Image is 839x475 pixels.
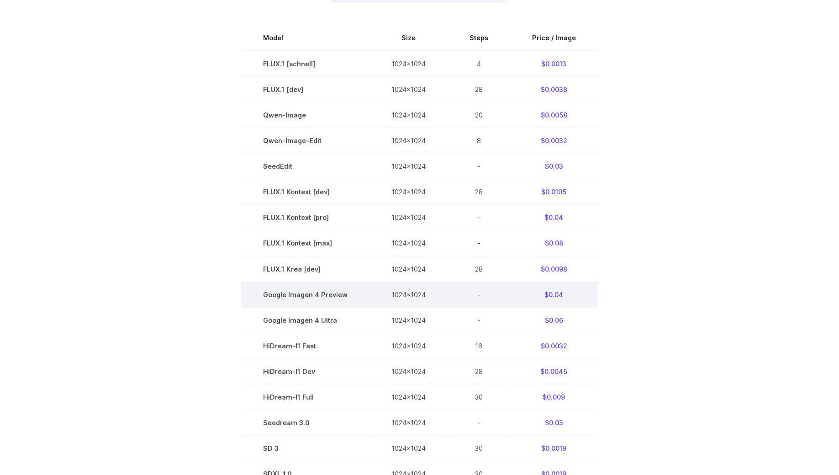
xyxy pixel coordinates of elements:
td: HiDream-I1 Dev [241,358,369,384]
td: Google Imagen 4 Preview [241,282,369,307]
td: 30 [448,384,510,410]
td: 1024x1024 [369,282,448,307]
td: FLUX.1 Kontext [dev] [241,179,369,205]
td: 16 [448,333,510,358]
td: Qwen-Image [241,102,369,128]
td: 4 [448,51,510,77]
td: Qwen-Image-Edit [241,128,369,154]
td: $0.009 [510,384,598,410]
td: SeedEdit [241,154,369,179]
td: $0.0045 [510,358,598,384]
td: $0.0038 [510,77,598,102]
td: 1024x1024 [369,128,448,154]
td: FLUX.1 [schnell] [241,51,369,77]
td: $0.08 [510,230,598,256]
td: 1024x1024 [369,435,448,461]
td: 1024x1024 [369,358,448,384]
td: 1024x1024 [369,333,448,358]
td: - [448,410,510,435]
td: 28 [448,256,510,282]
td: HiDream-I1 Full [241,384,369,410]
td: 8 [448,128,510,154]
td: - [448,205,510,230]
td: FLUX.1 [dev] [241,77,369,102]
td: FLUX.1 Kontext [pro] [241,205,369,230]
td: FLUX.1 Kontext [max] [241,230,369,256]
td: 1024x1024 [369,205,448,230]
td: - [448,282,510,307]
td: 1024x1024 [369,230,448,256]
td: $0.0013 [510,51,598,77]
td: $0.0032 [510,333,598,358]
td: $0.04 [510,205,598,230]
td: $0.06 [510,307,598,333]
td: $0.0032 [510,128,598,154]
th: Size [369,25,448,51]
td: 1024x1024 [369,77,448,102]
td: 28 [448,358,510,384]
td: $0.04 [510,282,598,307]
td: - [448,154,510,179]
td: 28 [448,179,510,205]
td: - [448,230,510,256]
th: Model [241,25,369,51]
th: Steps [448,25,510,51]
td: 20 [448,102,510,128]
td: - [448,307,510,333]
td: $0.0058 [510,102,598,128]
td: 1024x1024 [369,51,448,77]
td: $0.03 [510,410,598,435]
td: 30 [448,435,510,461]
td: $0.0098 [510,256,598,282]
td: $0.0019 [510,435,598,461]
td: 1024x1024 [369,179,448,205]
td: $0.0105 [510,179,598,205]
td: 1024x1024 [369,102,448,128]
td: Seedream 3.0 [241,410,369,435]
td: 28 [448,77,510,102]
td: HiDream-I1 Fast [241,333,369,358]
td: SD 3 [241,435,369,461]
td: Google Imagen 4 Ultra [241,307,369,333]
td: 1024x1024 [369,307,448,333]
td: FLUX.1 Krea [dev] [241,256,369,282]
th: Price / Image [510,25,598,51]
td: 1024x1024 [369,384,448,410]
td: 1024x1024 [369,410,448,435]
td: 1024x1024 [369,256,448,282]
td: $0.03 [510,154,598,179]
td: 1024x1024 [369,154,448,179]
